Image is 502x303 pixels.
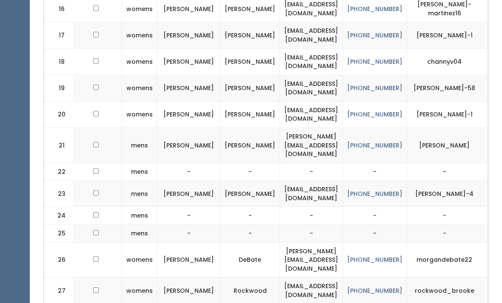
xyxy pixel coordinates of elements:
[157,207,220,225] td: -
[220,163,280,181] td: -
[44,163,74,181] td: 22
[122,75,157,102] td: womens
[280,163,343,181] td: -
[122,207,157,225] td: mens
[280,181,343,207] td: [EMAIL_ADDRESS][DOMAIN_NAME]
[343,163,407,181] td: -
[407,243,488,278] td: morgandebate22
[407,128,488,164] td: [PERSON_NAME]
[407,23,488,49] td: [PERSON_NAME]-1
[157,102,220,128] td: [PERSON_NAME]
[157,225,220,243] td: -
[347,256,402,264] a: [PHONE_NUMBER]
[220,102,280,128] td: [PERSON_NAME]
[157,128,220,164] td: [PERSON_NAME]
[343,207,407,225] td: -
[44,225,74,243] td: 25
[220,181,280,207] td: [PERSON_NAME]
[343,225,407,243] td: -
[157,75,220,102] td: [PERSON_NAME]
[347,287,402,295] a: [PHONE_NUMBER]
[157,23,220,49] td: [PERSON_NAME]
[347,58,402,66] a: [PHONE_NUMBER]
[407,207,488,225] td: -
[280,75,343,102] td: [EMAIL_ADDRESS][DOMAIN_NAME]
[407,181,488,207] td: [PERSON_NAME]-4
[407,49,488,75] td: channyv04
[44,181,74,207] td: 23
[122,163,157,181] td: mens
[157,181,220,207] td: [PERSON_NAME]
[44,23,74,49] td: 17
[280,102,343,128] td: [EMAIL_ADDRESS][DOMAIN_NAME]
[157,49,220,75] td: [PERSON_NAME]
[347,31,402,40] a: [PHONE_NUMBER]
[44,49,74,75] td: 18
[407,225,488,243] td: -
[347,190,402,198] a: [PHONE_NUMBER]
[122,102,157,128] td: womens
[280,225,343,243] td: -
[122,243,157,278] td: womens
[157,163,220,181] td: -
[44,128,74,164] td: 21
[122,23,157,49] td: womens
[347,142,402,150] a: [PHONE_NUMBER]
[347,110,402,119] a: [PHONE_NUMBER]
[122,49,157,75] td: womens
[220,243,280,278] td: DeBate
[407,75,488,102] td: [PERSON_NAME]-58
[280,243,343,278] td: [PERSON_NAME][EMAIL_ADDRESS][DOMAIN_NAME]
[122,225,157,243] td: mens
[44,75,74,102] td: 19
[220,128,280,164] td: [PERSON_NAME]
[220,225,280,243] td: -
[220,207,280,225] td: -
[407,163,488,181] td: -
[44,207,74,225] td: 24
[44,243,74,278] td: 26
[280,23,343,49] td: [EMAIL_ADDRESS][DOMAIN_NAME]
[122,128,157,164] td: mens
[157,243,220,278] td: [PERSON_NAME]
[347,84,402,93] a: [PHONE_NUMBER]
[44,102,74,128] td: 20
[220,23,280,49] td: [PERSON_NAME]
[407,102,488,128] td: [PERSON_NAME]-1
[280,207,343,225] td: -
[220,49,280,75] td: [PERSON_NAME]
[347,5,402,14] a: [PHONE_NUMBER]
[280,128,343,164] td: [PERSON_NAME][EMAIL_ADDRESS][DOMAIN_NAME]
[122,181,157,207] td: mens
[280,49,343,75] td: [EMAIL_ADDRESS][DOMAIN_NAME]
[220,75,280,102] td: [PERSON_NAME]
